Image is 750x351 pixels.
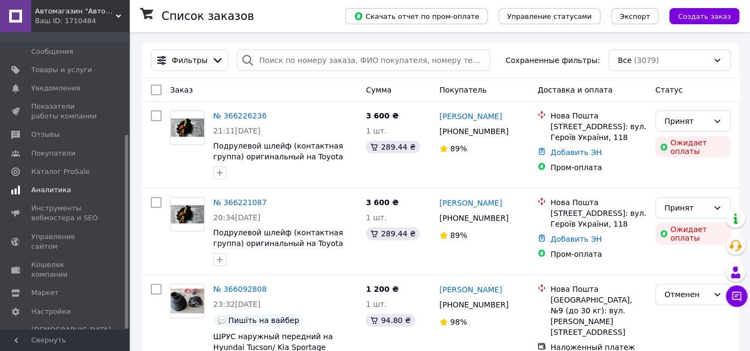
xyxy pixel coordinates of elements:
[31,307,71,317] span: Настройки
[439,284,502,295] a: [PERSON_NAME]
[31,232,100,251] span: Управление сайтом
[366,86,391,94] span: Сумма
[366,300,387,308] span: 1 шт.
[439,86,487,94] span: Покупатель
[550,294,647,338] div: [GEOGRAPHIC_DATA], №9 (до 30 кг): вул. [PERSON_NAME][STREET_ADDRESS]
[450,144,467,153] span: 89%
[218,316,226,325] img: :speech_balloon:
[170,284,205,318] a: Фото товару
[726,285,747,307] button: Чат с покупателем
[499,8,600,24] button: Управление статусами
[664,289,709,300] div: Отменен
[550,249,647,259] div: Пром-оплата
[506,55,600,66] span: Сохраненные фильтры:
[171,205,204,224] img: Фото товару
[366,285,398,293] span: 1 200 ₴
[550,162,647,173] div: Пром-оплата
[354,11,479,21] span: Скачать отчет по пром-оплате
[366,127,387,135] span: 1 шт.
[170,197,205,231] a: Фото товару
[213,285,267,293] a: № 366092808
[550,148,601,157] a: Добавить ЭН
[228,316,299,325] span: Пишіть на вайбер
[655,86,683,94] span: Статус
[31,47,73,57] span: Сообщения
[213,213,261,222] span: 20:34[DATE]
[537,86,612,94] span: Доставка и оплата
[634,56,659,65] span: (3079)
[171,289,204,314] img: Фото товару
[618,55,632,66] span: Все
[31,149,75,158] span: Покупатели
[170,110,205,145] a: Фото товару
[213,111,267,120] a: № 366226236
[170,86,193,94] span: Заказ
[550,235,601,243] a: Добавить ЭН
[550,197,647,208] div: Нова Пошта
[664,115,709,127] div: Принят
[31,65,92,75] span: Товары и услуги
[31,185,71,195] span: Аналитика
[366,314,415,327] div: 94.80 ₴
[678,12,731,20] span: Создать заказ
[620,12,650,20] span: Экспорт
[669,8,739,24] button: Создать заказ
[237,50,490,71] input: Поиск по номеру заказа, ФИО покупателя, номеру телефона, Email, номеру накладной
[213,198,267,207] a: № 366221087
[366,213,387,222] span: 1 шт.
[31,260,100,279] span: Кошелек компании
[35,16,129,26] div: Ваш ID: 1710484
[213,127,261,135] span: 21:11[DATE]
[655,223,731,244] div: Ожидает оплаты
[31,167,89,177] span: Каталог ProSale
[658,11,739,20] a: Создать заказ
[345,8,488,24] button: Скачать отчет по пром-оплате
[171,118,204,137] img: Фото товару
[664,202,709,214] div: Принят
[439,111,502,122] a: [PERSON_NAME]
[172,55,207,66] span: Фильтры
[507,12,592,20] span: Управление статусами
[366,198,398,207] span: 3 600 ₴
[550,208,647,229] div: [STREET_ADDRESS]: вул. Героїв України, 118
[31,83,80,93] span: Уведомления
[550,284,647,294] div: Нова Пошта
[450,231,467,240] span: 89%
[366,227,419,240] div: 289.44 ₴
[439,198,502,208] a: [PERSON_NAME]
[655,136,731,158] div: Ожидает оплаты
[213,300,261,308] span: 23:32[DATE]
[550,121,647,143] div: [STREET_ADDRESS]: вул. Героїв України, 118
[366,111,398,120] span: 3 600 ₴
[31,288,59,298] span: Маркет
[366,141,419,153] div: 289.44 ₴
[213,228,343,258] a: Подрулевой шлейф (контактная группа) оригинальный на Toyota Camry, Rav IV
[213,142,343,172] a: Подрулевой шлейф (контактная группа) оригинальный на Toyota Camry, Rav IV
[162,10,254,23] h1: Список заказов
[550,110,647,121] div: Нова Пошта
[450,318,467,326] span: 98%
[31,203,100,223] span: Инструменты вебмастера и SEO
[439,300,508,309] span: [PHONE_NUMBER]
[31,130,60,139] span: Отзывы
[31,102,100,121] span: Показатели работы компании
[35,6,116,16] span: Автомагазин "АвтоСлава"
[439,127,508,136] span: [PHONE_NUMBER]
[439,214,508,222] span: [PHONE_NUMBER]
[611,8,658,24] button: Экспорт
